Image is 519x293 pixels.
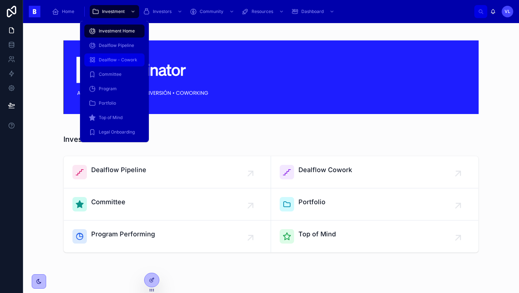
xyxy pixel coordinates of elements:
a: Dealflow Pipeline [64,156,271,188]
img: App logo [29,6,40,17]
span: Resources [252,9,273,14]
a: Home [50,5,79,18]
a: Dealflow - Cowork [84,53,145,66]
h1: Investment [63,134,102,144]
span: Program Performing [91,229,155,239]
a: Dealflow Cowork [271,156,478,188]
a: Program Performing [64,220,271,252]
span: Community [200,9,223,14]
span: VL [505,9,510,14]
a: Community [187,5,238,18]
span: Portfolio [298,197,325,207]
span: Home [62,9,74,14]
span: Investment [102,9,125,14]
a: Program [84,82,145,95]
div: scrollable content [46,4,474,19]
span: Dealflow Cowork [298,165,352,175]
span: Portfolio [99,100,116,106]
span: Dashboard [301,9,324,14]
span: Dealflow - Cowork [99,57,137,63]
a: Top of Mind [84,111,145,124]
span: Dealflow Pipeline [91,165,146,175]
a: Legal Onboarding [84,126,145,139]
a: Resources [239,5,288,18]
span: Committee [91,197,125,207]
a: Investors [141,5,186,18]
span: Investors [153,9,172,14]
a: Dashboard [289,5,338,18]
a: Investment [90,5,139,18]
span: Top of Mind [298,229,336,239]
span: Dealflow Pipeline [99,43,134,48]
span: Legal Onboarding [99,129,135,135]
span: Investment Home [99,28,135,34]
span: Program [99,86,117,92]
a: Committee [84,68,145,81]
a: Investment Home [84,25,145,38]
span: Top of Mind [99,115,123,121]
img: 18590-Captura-de-Pantalla-2024-03-07-a-las-17.49.44.png [63,40,479,114]
span: Committee [99,71,121,77]
a: Top of Mind [271,220,478,252]
a: Committee [64,188,271,220]
a: Dealflow Pipeline [84,39,145,52]
a: Portfolio [84,97,145,110]
a: Portfolio [271,188,478,220]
